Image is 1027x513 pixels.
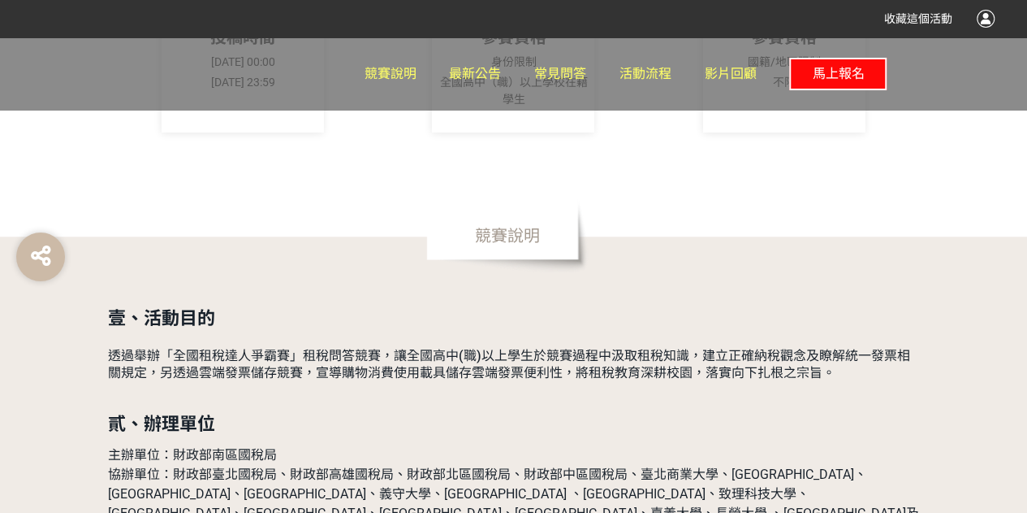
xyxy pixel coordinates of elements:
a: 最新公告 [449,37,501,111]
a: 影片回顧 [705,37,757,111]
strong: 貳、辦理單位 [108,414,215,434]
button: 馬上報名 [789,58,887,90]
strong: 壹、活動目的 [108,308,215,328]
span: 常見問答 [534,66,586,81]
span: 透過舉辦「全國租稅達人爭霸賽」租稅問答競賽，讓全國高中(職)以上學生於競賽過程中汲取租稅知識，建立正確納稅觀念及瞭解統一發票相關規定，另透過雲端發票儲存競賽，宣導購物消費使用載具儲存雲端發票便利... [108,348,910,381]
span: 競賽說明 [365,66,416,81]
span: 主辦單位：財政部南區國稅局 [108,447,277,463]
span: 最新公告 [449,66,501,81]
a: 競賽說明 [365,37,416,111]
span: 收藏這個活動 [884,12,952,25]
span: 影片回顧 [705,66,757,81]
span: 活動流程 [619,66,671,81]
span: 競賽說明 [426,199,589,272]
a: 常見問答 [534,37,586,111]
span: 馬上報名 [812,66,864,81]
a: 活動流程 [619,37,671,111]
